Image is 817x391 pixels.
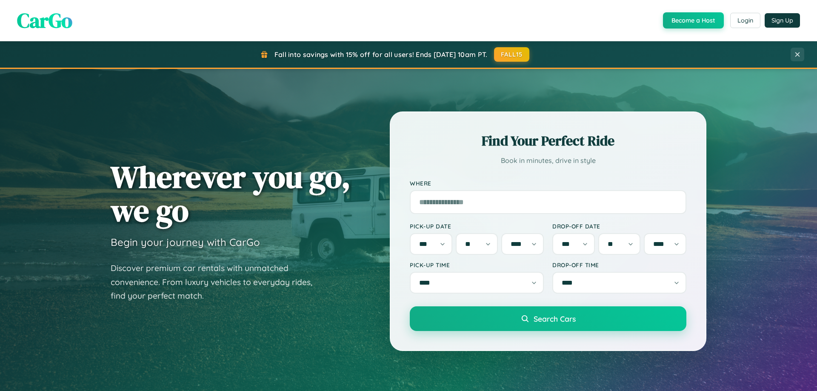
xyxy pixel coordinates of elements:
button: Become a Host [663,12,724,29]
h2: Find Your Perfect Ride [410,131,686,150]
label: Where [410,180,686,187]
label: Pick-up Time [410,261,544,268]
h1: Wherever you go, we go [111,160,351,227]
label: Pick-up Date [410,223,544,230]
button: FALL15 [494,47,530,62]
span: Search Cars [534,314,576,323]
p: Discover premium car rentals with unmatched convenience. From luxury vehicles to everyday rides, ... [111,261,323,303]
label: Drop-off Date [552,223,686,230]
button: Sign Up [765,13,800,28]
span: Fall into savings with 15% off for all users! Ends [DATE] 10am PT. [274,50,488,59]
p: Book in minutes, drive in style [410,154,686,167]
span: CarGo [17,6,72,34]
button: Login [730,13,760,28]
label: Drop-off Time [552,261,686,268]
button: Search Cars [410,306,686,331]
h3: Begin your journey with CarGo [111,236,260,248]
